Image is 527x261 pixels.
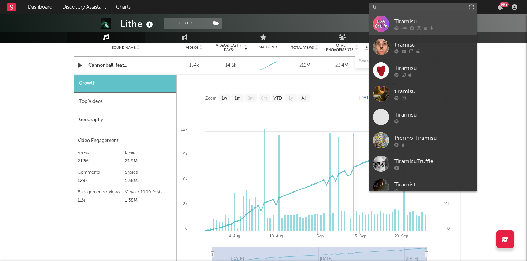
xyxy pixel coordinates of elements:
div: Growth [74,75,176,93]
span: Sound Name [112,46,136,50]
span: Videos [186,46,198,50]
text: [DATE] [359,95,373,100]
a: Tiramisú [369,105,477,129]
text: 3m [248,96,254,101]
div: Tiramisú [394,110,473,119]
a: tiramisu [369,82,477,105]
div: 212M [78,157,125,166]
div: Lithe [120,18,155,30]
div: 129k [78,177,125,185]
text: 9k [183,152,187,156]
div: Views / 1000 Posts [125,188,173,196]
div: tiramisu [394,41,473,49]
text: 12k [181,127,187,131]
div: Video Engagement [78,137,173,145]
div: Tiramisu [394,17,473,26]
text: 3k [183,201,187,206]
text: 18. Aug [269,234,283,238]
button: Track [164,18,209,29]
div: Likes [125,148,173,157]
div: Pierino Tiramisù [394,134,473,142]
text: Zoom [205,96,216,101]
text: 15. Sep [353,234,366,238]
div: Comments [78,168,125,177]
a: TiramisuTruffle [369,152,477,175]
div: 11% [78,196,125,205]
div: 1.38M [125,196,173,205]
text: 1w [221,96,227,101]
div: Tiramist [394,180,473,189]
span: Total Views [291,46,314,50]
button: 99+ [498,4,503,10]
a: Tiramist [369,175,477,199]
span: Videos (last 7 days) [214,43,243,52]
div: 21.9M [125,157,173,166]
text: 40k [443,201,450,206]
div: Top Videos [74,93,176,111]
div: Shares [125,168,173,177]
span: Author / Followers [365,45,404,50]
text: 1m [234,96,240,101]
a: Pierino Tiramisù [369,129,477,152]
div: 6M Trend [251,45,284,50]
text: 6k [183,177,187,181]
div: Tiramisù [394,64,473,72]
div: Views [78,148,125,157]
text: 1. Sep [312,234,324,238]
span: Total Engagements [325,43,354,52]
text: 6m [261,96,267,101]
a: Tiramisu [369,12,477,35]
div: 1.36M [125,177,173,185]
div: TiramisuTruffle [394,157,473,166]
text: 0 [185,226,187,231]
text: 29. Sep [394,234,408,238]
text: 4. Aug [229,234,240,238]
text: 1y [288,96,293,101]
text: 0 [447,226,449,231]
input: Search by song name or URL [355,58,431,64]
text: YTD [273,96,282,101]
div: Engagements / Views [78,188,125,196]
a: Tiramisù [369,59,477,82]
div: tiramisu [394,87,473,96]
input: Search for artists [369,3,477,12]
text: All [301,96,306,101]
a: tiramisu [369,35,477,59]
div: Geography [74,111,176,129]
div: 99 + [500,2,509,7]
